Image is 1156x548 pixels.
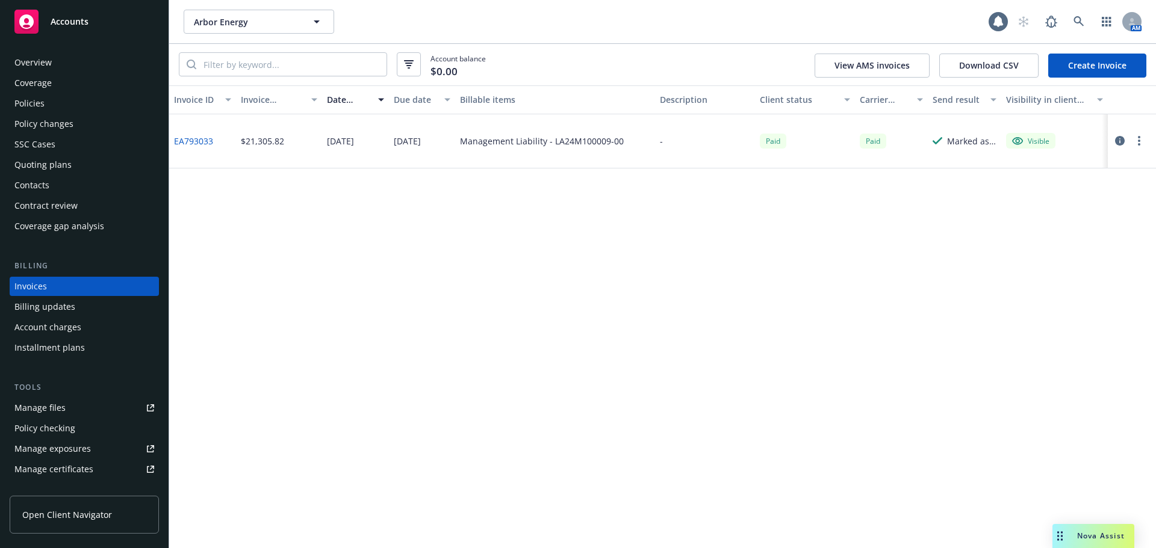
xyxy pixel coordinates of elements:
[460,135,624,147] div: Management Liability - LA24M100009-00
[14,277,47,296] div: Invoices
[236,85,323,114] button: Invoice amount
[14,176,49,195] div: Contacts
[10,196,159,215] a: Contract review
[14,419,75,438] div: Policy checking
[1039,10,1063,34] a: Report a Bug
[10,53,159,72] a: Overview
[947,135,996,147] div: Marked as sent
[10,338,159,357] a: Installment plans
[1048,54,1146,78] a: Create Invoice
[10,480,159,499] a: Manage claims
[22,508,112,521] span: Open Client Navigator
[51,17,89,26] span: Accounts
[14,155,72,174] div: Quoting plans
[14,73,52,93] div: Coverage
[10,439,159,458] a: Manage exposures
[14,460,93,479] div: Manage certificates
[14,94,45,113] div: Policies
[10,135,159,154] a: SSC Cases
[241,93,305,106] div: Invoice amount
[860,93,910,106] div: Carrier status
[855,85,928,114] button: Carrier status
[1067,10,1091,34] a: Search
[860,134,886,149] div: Paid
[327,135,354,147] div: [DATE]
[1077,531,1125,541] span: Nova Assist
[10,260,159,272] div: Billing
[14,398,66,417] div: Manage files
[1052,524,1134,548] button: Nova Assist
[394,135,421,147] div: [DATE]
[322,85,389,114] button: Date issued
[655,85,755,114] button: Description
[10,460,159,479] a: Manage certificates
[1001,85,1108,114] button: Visibility in client dash
[169,85,236,114] button: Invoice ID
[10,297,159,316] a: Billing updates
[933,93,983,106] div: Send result
[815,54,930,78] button: View AMS invoices
[10,381,159,393] div: Tools
[10,73,159,93] a: Coverage
[14,338,85,357] div: Installment plans
[928,85,1001,114] button: Send result
[755,85,855,114] button: Client status
[327,93,371,106] div: Date issued
[14,297,75,316] div: Billing updates
[174,135,213,147] a: EA793033
[760,134,786,149] div: Paid
[174,93,218,106] div: Invoice ID
[1052,524,1067,548] div: Drag to move
[184,10,334,34] button: Arbor Energy
[10,5,159,38] a: Accounts
[10,176,159,195] a: Contacts
[194,16,298,28] span: Arbor Energy
[1012,135,1049,146] div: Visible
[14,196,78,215] div: Contract review
[10,217,159,236] a: Coverage gap analysis
[14,439,91,458] div: Manage exposures
[389,85,456,114] button: Due date
[939,54,1039,78] button: Download CSV
[760,93,837,106] div: Client status
[10,318,159,337] a: Account charges
[14,135,55,154] div: SSC Cases
[10,94,159,113] a: Policies
[14,318,81,337] div: Account charges
[455,85,655,114] button: Billable items
[10,155,159,174] a: Quoting plans
[14,480,75,499] div: Manage claims
[1095,10,1119,34] a: Switch app
[10,277,159,296] a: Invoices
[430,64,458,79] span: $0.00
[460,93,650,106] div: Billable items
[14,114,73,134] div: Policy changes
[10,398,159,417] a: Manage files
[241,135,284,147] div: $21,305.82
[14,217,104,236] div: Coverage gap analysis
[187,60,196,69] svg: Search
[660,135,663,147] div: -
[394,93,438,106] div: Due date
[1006,93,1090,106] div: Visibility in client dash
[660,93,750,106] div: Description
[14,53,52,72] div: Overview
[10,114,159,134] a: Policy changes
[196,53,387,76] input: Filter by keyword...
[1011,10,1036,34] a: Start snowing
[430,54,486,76] span: Account balance
[10,419,159,438] a: Policy checking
